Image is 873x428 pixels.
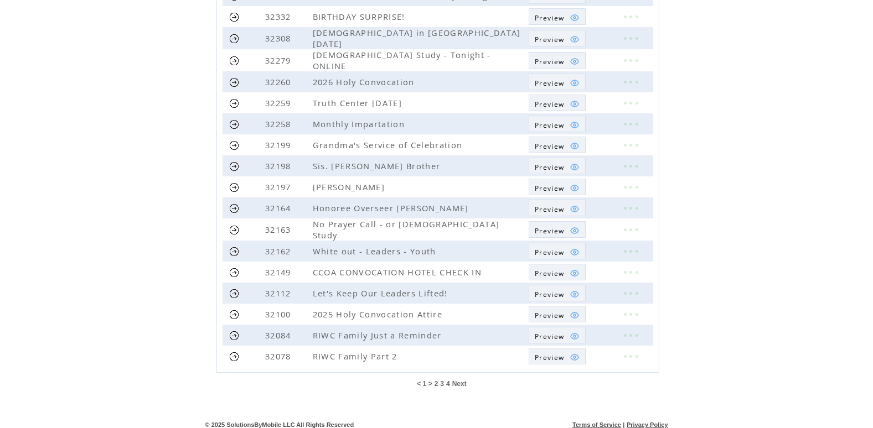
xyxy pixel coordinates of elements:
span: Show MMS preview [535,35,564,44]
a: Preview [529,327,586,343]
a: Next [452,380,467,388]
a: 4 [446,380,450,388]
span: [DEMOGRAPHIC_DATA] Study - Tonight - ONLINE [313,49,491,71]
span: Truth Center [DATE] [313,97,405,108]
img: eye.png [570,34,580,44]
a: Preview [529,200,586,216]
a: Preview [529,285,586,301]
span: 32149 [265,267,294,278]
span: 32112 [265,288,294,299]
a: Preview [529,306,586,322]
img: eye.png [570,310,580,320]
a: Preview [529,8,586,25]
span: Honoree Overseer [PERSON_NAME] [313,202,472,213]
img: eye.png [570,162,580,172]
img: eye.png [570,226,580,236]
span: RIWC Family Part 2 [313,351,400,362]
span: 2026 Holy Convocation [313,76,417,87]
span: Grandma's Service of Celebration [313,139,466,150]
span: [DEMOGRAPHIC_DATA] in [GEOGRAPHIC_DATA] [DATE] [313,27,521,49]
span: White out - Leaders - Youth [313,246,439,257]
a: 2 [435,380,438,388]
span: | [623,421,624,428]
a: Preview [529,52,586,69]
img: eye.png [570,247,580,257]
a: Preview [529,221,586,238]
span: BIRTHDAY SURPRISE! [313,11,408,22]
span: Show MMS preview [535,353,564,362]
span: 32198 [265,160,294,171]
span: Show MMS preview [535,226,564,236]
a: Preview [529,95,586,111]
span: 32163 [265,224,294,235]
a: Preview [529,74,586,90]
span: 32162 [265,246,294,257]
span: 32260 [265,76,294,87]
span: Show MMS preview [535,332,564,341]
a: 3 [440,380,444,388]
span: Show MMS preview [535,142,564,151]
a: Preview [529,264,586,280]
span: © 2025 SolutionsByMobile LLC All Rights Reserved [205,421,354,428]
span: RIWC Family Just a Reminder [313,330,445,341]
img: eye.png [570,289,580,299]
img: eye.png [570,120,580,130]
img: eye.png [570,56,580,66]
span: Show MMS preview [535,57,564,66]
span: 32164 [265,202,294,213]
span: < 1 > [417,380,432,388]
span: Show MMS preview [535,311,564,320]
span: 32197 [265,181,294,192]
span: Monthly Impartation [313,118,407,129]
span: 2025 Holy Convocation Attire [313,309,445,320]
a: Preview [529,179,586,195]
a: Terms of Service [572,421,621,428]
span: Let's Keep Our Leaders Lifted! [313,288,451,299]
a: Preview [529,116,586,132]
span: [PERSON_NAME] [313,181,388,192]
span: Show MMS preview [535,79,564,88]
span: Show MMS preview [535,163,564,172]
img: eye.png [570,204,580,214]
span: Show MMS preview [535,13,564,23]
a: Preview [529,30,586,46]
span: Sis. [PERSON_NAME] Brother [313,160,443,171]
img: eye.png [570,268,580,278]
span: Show MMS preview [535,248,564,257]
span: 32258 [265,118,294,129]
span: CCOA CONVOCATION HOTEL CHECK IN [313,267,484,278]
img: eye.png [570,331,580,341]
a: Preview [529,348,586,364]
a: Preview [529,137,586,153]
img: eye.png [570,141,580,151]
span: 32279 [265,55,294,66]
span: Show MMS preview [535,269,564,278]
a: Privacy Policy [627,421,668,428]
span: 32100 [265,309,294,320]
span: 32332 [265,11,294,22]
span: Show MMS preview [535,184,564,193]
a: Preview [529,243,586,259]
span: 32259 [265,97,294,108]
img: eye.png [570,13,580,23]
span: 32084 [265,330,294,341]
span: Show MMS preview [535,100,564,109]
span: 32078 [265,351,294,362]
img: eye.png [570,78,580,88]
span: Show MMS preview [535,290,564,299]
img: eye.png [570,183,580,193]
a: Preview [529,158,586,174]
img: eye.png [570,99,580,109]
span: 32308 [265,33,294,44]
span: No Prayer Call - or [DEMOGRAPHIC_DATA] Study [313,218,500,241]
img: eye.png [570,352,580,362]
span: Show MMS preview [535,121,564,130]
span: Show MMS preview [535,205,564,214]
span: 32199 [265,139,294,150]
